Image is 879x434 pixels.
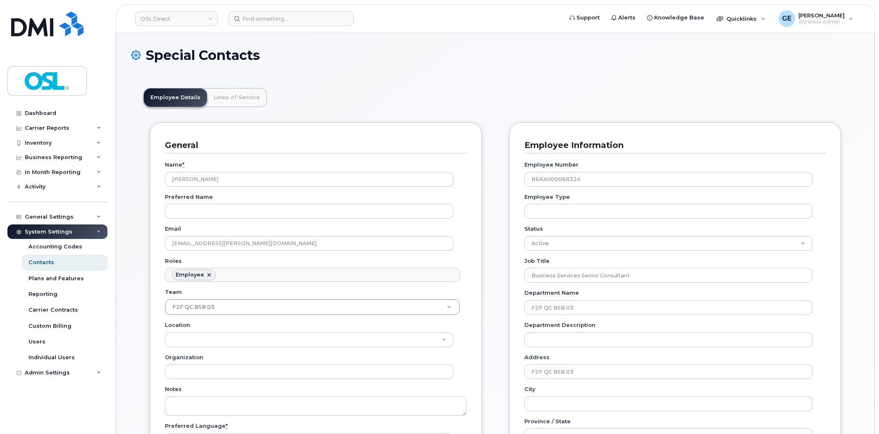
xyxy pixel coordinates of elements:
[165,288,182,296] label: Team
[172,304,214,310] span: F2F QC BSB 03
[144,88,207,107] a: Employee Details
[165,257,182,265] label: Roles
[165,385,182,393] label: Notes
[165,422,228,430] label: Preferred Language
[524,417,571,425] label: Province / State
[165,321,190,329] label: Location
[182,161,184,168] abbr: required
[524,193,570,201] label: Employee Type
[524,140,820,151] h3: Employee Information
[524,257,550,265] label: Job Title
[165,161,184,169] label: Name
[524,353,550,361] label: Address
[165,300,460,315] a: F2F QC BSB 03
[165,225,181,233] label: Email
[524,289,579,297] label: Department Name
[524,225,543,233] label: Status
[524,161,579,169] label: Employee Number
[524,385,536,393] label: City
[165,140,460,151] h3: General
[165,193,213,201] label: Preferred Name
[176,272,204,278] div: Employee
[131,48,860,62] h1: Special Contacts
[165,353,203,361] label: Organization
[207,88,267,107] a: Lines of Service
[524,321,596,329] label: Department Description
[226,422,228,429] abbr: required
